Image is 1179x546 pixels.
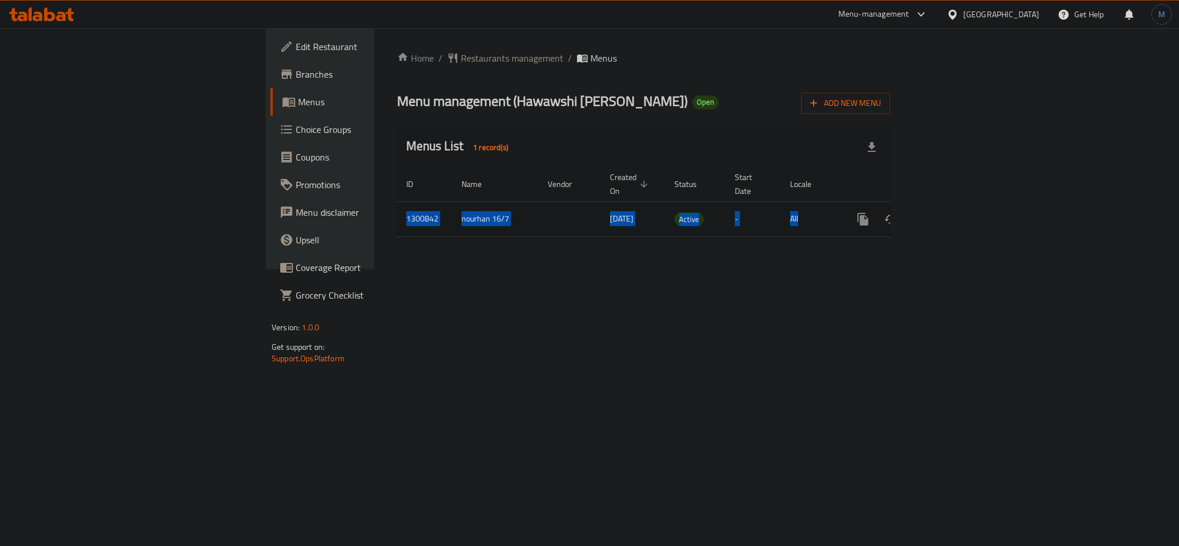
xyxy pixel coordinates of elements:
span: Active [674,213,704,226]
span: Coverage Report [296,261,453,274]
td: All [781,201,840,236]
span: Restaurants management [461,51,563,65]
div: Total records count [466,138,515,156]
span: ID [406,177,428,191]
a: Upsell [270,226,463,254]
button: Add New Menu [801,93,890,114]
span: Add New Menu [810,96,881,110]
th: Actions [840,167,969,202]
button: Change Status [877,205,905,233]
nav: breadcrumb [397,51,890,65]
li: / [568,51,572,65]
td: nourhan 16/7 [452,201,539,236]
span: Created On [610,170,651,198]
a: Restaurants management [447,51,563,65]
span: Get support on: [272,339,325,354]
div: Menu-management [838,7,909,21]
span: Grocery Checklist [296,288,453,302]
span: Promotions [296,178,453,192]
span: Status [674,177,712,191]
span: Name [461,177,497,191]
span: Choice Groups [296,123,453,136]
span: 1 record(s) [466,142,515,153]
a: Coverage Report [270,254,463,281]
h2: Menus List [406,138,515,156]
div: Active [674,212,704,226]
span: Start Date [735,170,767,198]
a: Choice Groups [270,116,463,143]
span: [DATE] [610,211,634,226]
span: Branches [296,67,453,81]
span: Open [692,97,719,107]
span: Menus [298,95,453,109]
div: [GEOGRAPHIC_DATA] [963,8,1039,21]
span: Menu management ( Hawawshi [PERSON_NAME] ) [397,88,688,114]
a: Promotions [270,171,463,198]
span: Menu disclaimer [296,205,453,219]
div: Export file [858,133,886,161]
span: Coupons [296,150,453,164]
span: Edit Restaurant [296,40,453,54]
span: Vendor [548,177,587,191]
span: Menus [590,51,617,65]
td: - [726,201,781,236]
span: Version: [272,320,300,335]
a: Grocery Checklist [270,281,463,309]
span: Upsell [296,233,453,247]
span: 1.0.0 [302,320,319,335]
span: Locale [790,177,826,191]
a: Support.OpsPlatform [272,351,345,366]
table: enhanced table [397,167,969,237]
a: Menu disclaimer [270,198,463,226]
a: Coupons [270,143,463,171]
a: Menus [270,88,463,116]
a: Edit Restaurant [270,33,463,60]
div: Open [692,96,719,109]
button: more [849,205,877,233]
a: Branches [270,60,463,88]
span: M [1158,8,1165,21]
